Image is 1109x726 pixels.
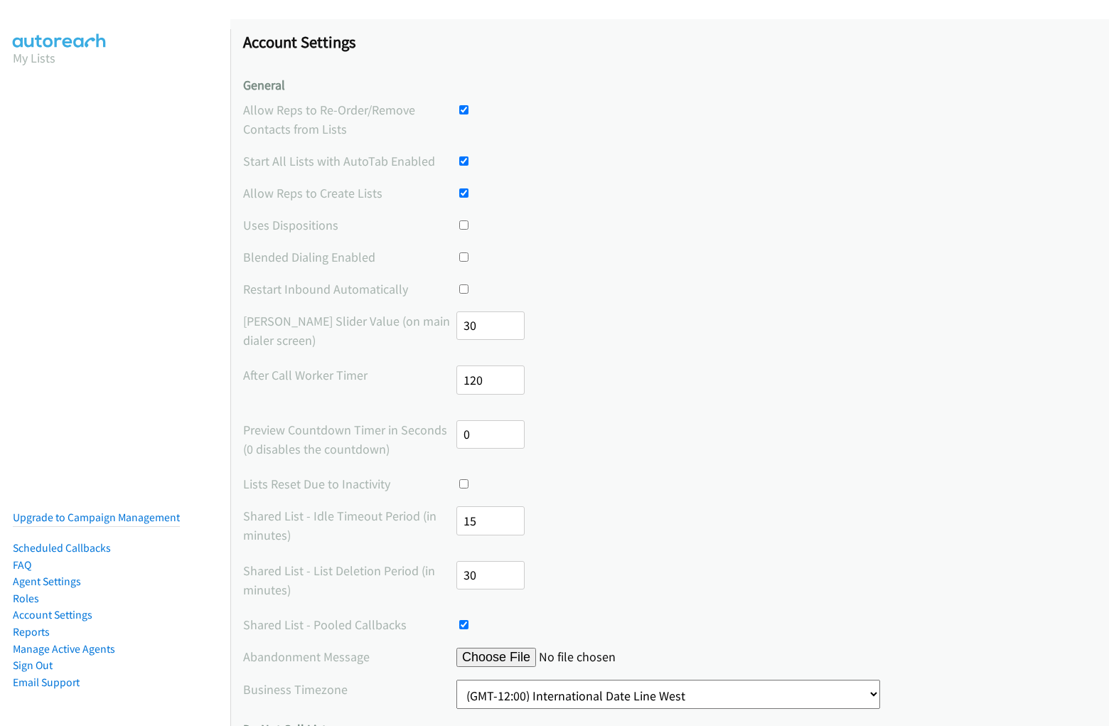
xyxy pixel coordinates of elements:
[13,50,55,66] a: My Lists
[13,511,180,524] a: Upgrade to Campaign Management
[13,625,50,639] a: Reports
[243,561,1096,603] div: The minimum time before a list can be deleted
[13,575,81,588] a: Agent Settings
[243,420,456,459] label: Preview Countdown Timer in Seconds (0 disables the countdown)
[13,592,39,605] a: Roles
[243,506,456,545] label: Shared List - Idle Timeout Period (in minutes)
[13,541,111,555] a: Scheduled Callbacks
[13,642,115,656] a: Manage Active Agents
[243,365,456,385] label: After Call Worker Timer
[13,676,80,689] a: Email Support
[243,647,456,666] label: Abandonment Message
[13,608,92,621] a: Account Settings
[243,615,456,634] label: Shared List - Pooled Callbacks
[243,78,1096,94] h4: General
[243,151,456,171] label: Start All Lists with AutoTab Enabled
[243,474,456,493] label: Lists Reset Due to Inactivity
[13,558,31,572] a: FAQ
[243,183,456,203] label: Allow Reps to Create Lists
[243,279,456,299] label: Restart Inbound Automatically
[243,615,1096,634] div: Whether callbacks should be returned to the pool or remain tied to the agent that requested the c...
[243,561,456,599] label: Shared List - List Deletion Period (in minutes)
[13,658,53,672] a: Sign Out
[243,311,456,350] label: [PERSON_NAME] Slider Value (on main dialer screen)
[243,247,456,267] label: Blended Dialing Enabled
[243,647,1096,667] div: Account wide abandonment message which should contain the name of your organization and a contact...
[243,100,456,139] label: Allow Reps to Re-Order/Remove Contacts from Lists
[243,215,456,235] label: Uses Dispositions
[243,506,1096,548] div: The time period before a list resets or assigned records get redistributed due to an idle dialing...
[243,32,1096,52] h1: Account Settings
[243,680,456,699] label: Business Timezone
